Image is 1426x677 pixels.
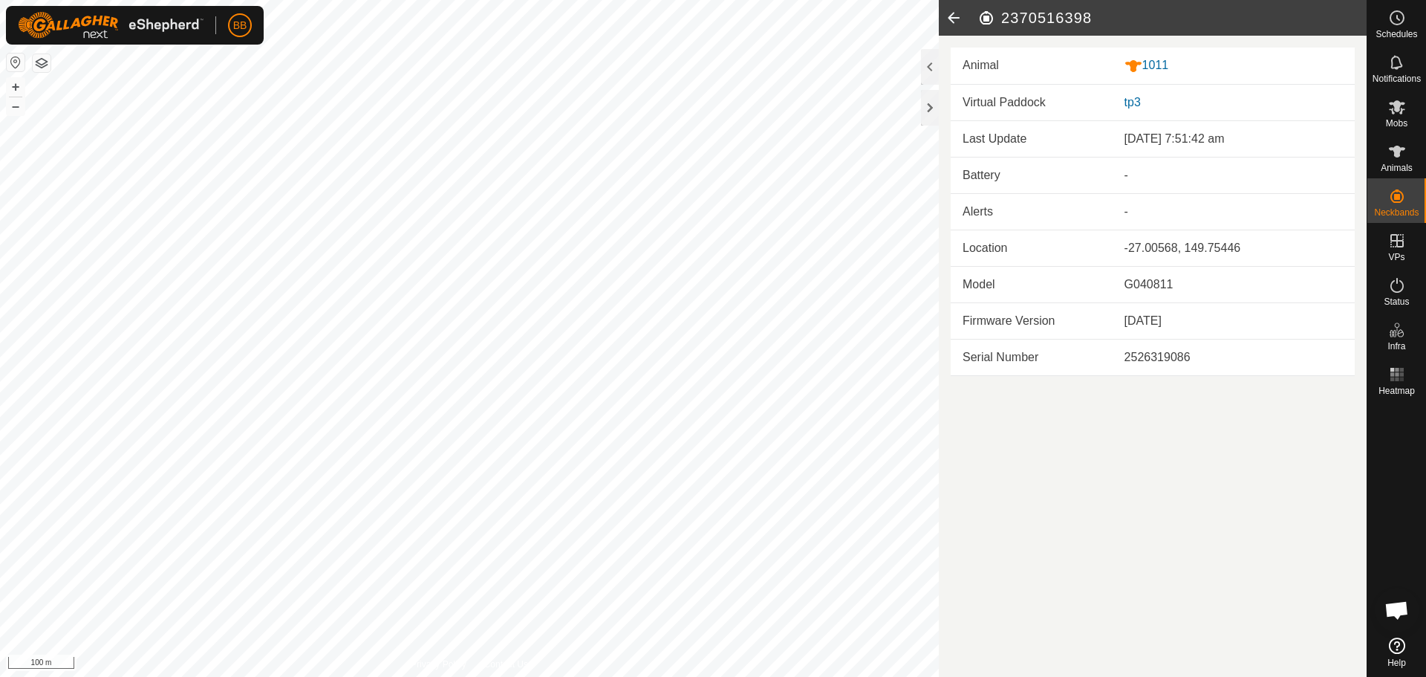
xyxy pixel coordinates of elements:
[951,339,1113,375] td: Serial Number
[951,266,1113,302] td: Model
[951,48,1113,84] td: Animal
[951,302,1113,339] td: Firmware Version
[951,157,1113,193] td: Battery
[18,12,204,39] img: Gallagher Logo
[1124,56,1343,75] div: 1011
[1387,658,1406,667] span: Help
[1124,312,1343,330] div: [DATE]
[7,54,25,71] button: Reset Map
[1386,119,1407,128] span: Mobs
[951,85,1113,121] td: Virtual Paddock
[1381,163,1413,172] span: Animals
[1124,96,1141,108] a: tp3
[1373,74,1421,83] span: Notifications
[411,658,466,671] a: Privacy Policy
[1384,297,1409,306] span: Status
[1124,276,1343,294] div: G040811
[951,230,1113,266] td: Location
[233,18,247,33] span: BB
[1378,386,1415,395] span: Heatmap
[7,97,25,115] button: –
[1124,239,1343,257] div: -27.00568, 149.75446
[1124,166,1343,184] div: -
[1124,130,1343,148] div: [DATE] 7:51:42 am
[951,121,1113,158] td: Last Update
[33,54,51,72] button: Map Layers
[1124,349,1343,366] div: 2526319086
[951,193,1113,230] td: Alerts
[484,658,528,671] a: Contact Us
[1113,193,1355,230] td: -
[1375,30,1417,39] span: Schedules
[1387,342,1405,351] span: Infra
[1375,588,1419,632] a: Open chat
[977,9,1367,27] h2: 2370516398
[1367,632,1426,673] a: Help
[1374,208,1419,217] span: Neckbands
[7,78,25,96] button: +
[1388,253,1404,262] span: VPs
